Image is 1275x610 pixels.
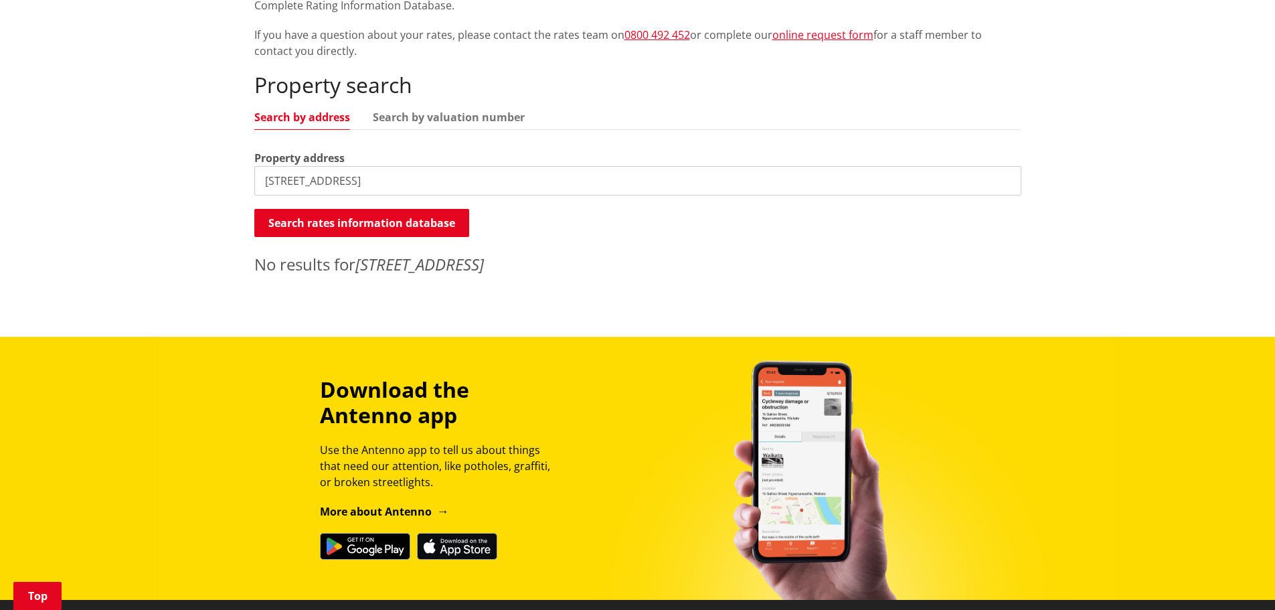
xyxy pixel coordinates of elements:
a: More about Antenno [320,504,449,519]
a: online request form [772,27,873,42]
a: Top [13,582,62,610]
a: Search by address [254,112,350,123]
h2: Property search [254,72,1021,98]
em: [STREET_ADDRESS] [355,253,484,275]
a: Search by valuation number [373,112,525,123]
h3: Download the Antenno app [320,377,562,429]
button: Search rates information database [254,209,469,237]
p: No results for [254,252,1021,277]
p: If you have a question about your rates, please contact the rates team on or complete our for a s... [254,27,1021,59]
img: Download on the App Store [417,533,497,560]
label: Property address [254,150,345,166]
iframe: Messenger Launcher [1213,554,1262,602]
input: e.g. Duke Street NGARUAWAHIA [254,166,1021,196]
a: 0800 492 452 [624,27,690,42]
img: Get it on Google Play [320,533,410,560]
p: Use the Antenno app to tell us about things that need our attention, like potholes, graffiti, or ... [320,442,562,490]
